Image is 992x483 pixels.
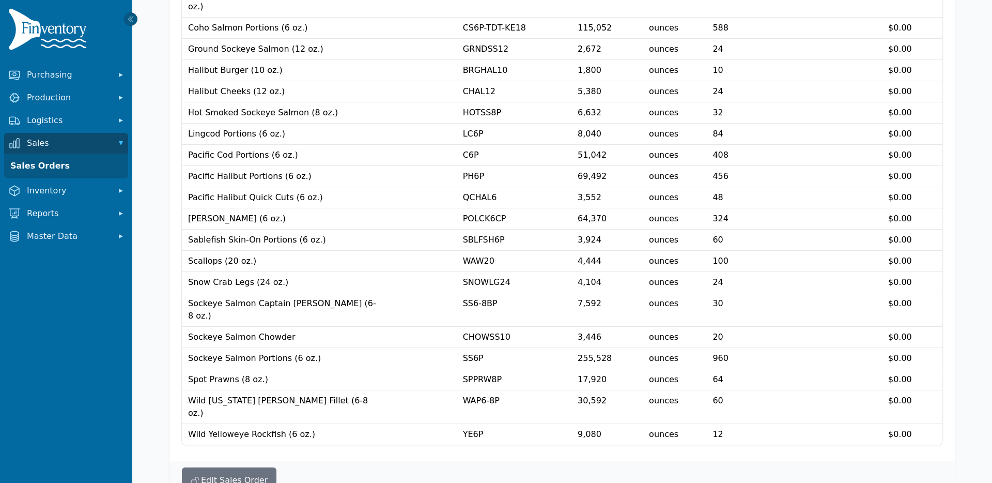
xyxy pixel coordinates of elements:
td: Halibut Cheeks (12 oz.) [182,81,383,102]
span: ounces [649,171,678,181]
td: $0.00 [882,166,942,187]
span: ounces [649,23,678,33]
td: 1,800 [571,60,643,81]
td: 9,080 [571,424,643,445]
button: Logistics [4,110,128,131]
td: Sockeye Salmon Captain [PERSON_NAME] (6-8 oz.) [182,293,383,327]
td: $0.00 [882,102,942,124]
span: 960 [712,353,729,363]
button: Inventory [4,180,128,201]
td: CS6P-TDT-KE18 [457,18,571,39]
td: Wild Yelloweye Rockfish (6 oz.) [182,424,383,445]
td: 2,672 [571,39,643,60]
td: 4,444 [571,251,643,272]
td: CHOWSS10 [457,327,571,348]
td: 7,592 [571,293,643,327]
button: Purchasing [4,65,128,85]
span: Production [27,92,110,104]
span: ounces [649,353,678,363]
td: SS6P [457,348,571,369]
td: QCHAL6 [457,187,571,208]
td: SPPRW8P [457,369,571,390]
span: ounces [649,192,678,202]
td: SBLFSH6P [457,230,571,251]
td: Halibut Burger (10 oz.) [182,60,383,81]
span: ounces [649,396,678,405]
td: WAP6-8P [457,390,571,424]
span: Inventory [27,185,110,197]
td: HOTSS8P [457,102,571,124]
td: 51,042 [571,145,643,166]
span: ounces [649,44,678,54]
span: 10 [712,65,723,75]
span: ounces [649,150,678,160]
td: Snow Crab Legs (24 oz.) [182,272,383,293]
td: PH6P [457,166,571,187]
td: Sockeye Salmon Chowder [182,327,383,348]
span: 48 [712,192,723,202]
td: $0.00 [882,208,942,230]
td: Pacific Halibut Portions (6 oz.) [182,166,383,187]
span: 324 [712,214,729,223]
span: 24 [712,44,723,54]
td: Scallops (20 oz.) [182,251,383,272]
td: $0.00 [882,390,942,424]
span: 32 [712,108,723,117]
button: Reports [4,203,128,224]
td: $0.00 [882,424,942,445]
span: Sales [27,137,110,149]
button: Production [4,87,128,108]
span: ounces [649,374,678,384]
td: YE6P [457,424,571,445]
span: ounces [649,256,678,266]
span: 408 [712,150,729,160]
span: 84 [712,129,723,139]
span: 60 [712,396,723,405]
span: 64 [712,374,723,384]
span: 12 [712,429,723,439]
td: Wild [US_STATE] [PERSON_NAME] Fillet (6-8 oz.) [182,390,383,424]
span: 588 [712,23,729,33]
td: $0.00 [882,145,942,166]
span: ounces [649,298,678,308]
td: 30,592 [571,390,643,424]
td: $0.00 [882,81,942,102]
span: 20 [712,332,723,342]
td: Pacific Halibut Quick Cuts (6 oz.) [182,187,383,208]
td: 4,104 [571,272,643,293]
span: 100 [712,256,729,266]
span: ounces [649,277,678,287]
a: Sales Orders [6,156,126,176]
img: Finventory [8,8,91,54]
td: Coho Salmon Portions (6 oz.) [182,18,383,39]
td: BRGHAL10 [457,60,571,81]
td: LC6P [457,124,571,145]
td: 69,492 [571,166,643,187]
span: 60 [712,235,723,245]
span: ounces [649,429,678,439]
td: $0.00 [882,251,942,272]
td: WAW20 [457,251,571,272]
td: $0.00 [882,39,942,60]
td: Hot Smoked Sockeye Salmon (8 oz.) [182,102,383,124]
td: SNOWLG24 [457,272,571,293]
td: 3,446 [571,327,643,348]
td: SS6-8BP [457,293,571,327]
span: ounces [649,235,678,245]
td: 6,632 [571,102,643,124]
td: GRNDSS12 [457,39,571,60]
td: Pacific Cod Portions (6 oz.) [182,145,383,166]
span: Purchasing [27,69,110,81]
td: Lingcod Portions (6 oz.) [182,124,383,145]
span: ounces [649,214,678,223]
td: 5,380 [571,81,643,102]
td: Sablefish Skin-On Portions (6 oz.) [182,230,383,251]
span: 30 [712,298,723,308]
td: CHAL12 [457,81,571,102]
span: ounces [649,332,678,342]
td: $0.00 [882,369,942,390]
td: $0.00 [882,230,942,251]
td: $0.00 [882,327,942,348]
td: [PERSON_NAME] (6 oz.) [182,208,383,230]
button: Sales [4,133,128,154]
